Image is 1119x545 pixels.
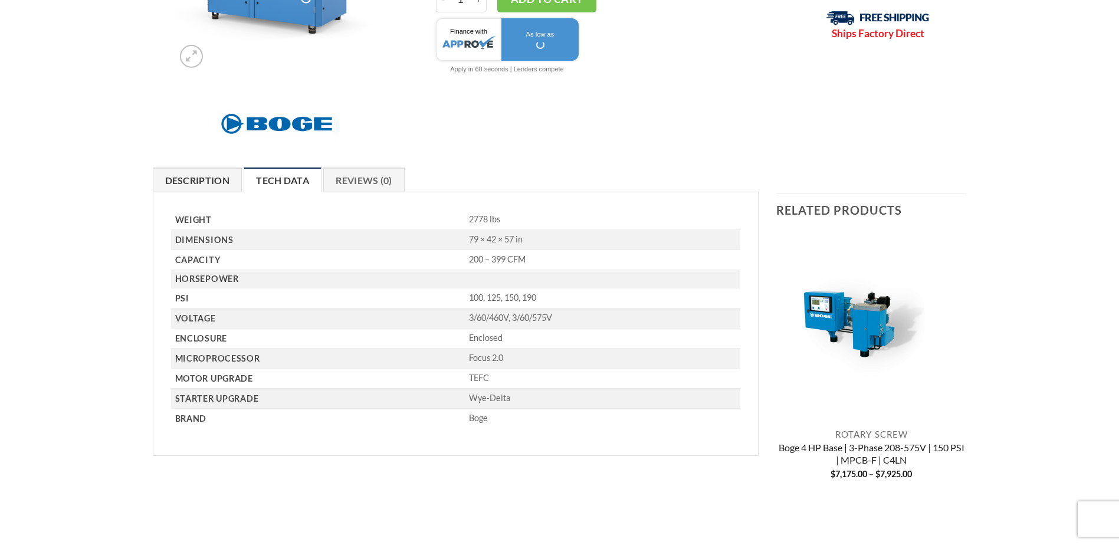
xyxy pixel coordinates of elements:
[171,288,465,308] th: PSI
[469,333,740,344] p: Enclosed
[469,413,740,424] p: Boge
[776,194,967,226] h3: Related products
[469,393,740,404] p: Wye-Delta
[215,107,339,141] img: Boge
[244,168,321,192] a: Tech Data
[875,469,912,479] bdi: 7,925.00
[469,353,740,364] p: Focus 2.0
[776,429,967,439] p: Rotary Screw
[776,442,967,468] a: Boge 4 HP Base | 3-Phase 208-575V | 150 PSI | MPCB-F | C4LN
[826,11,930,25] img: Free Shipping
[465,210,740,230] td: 2778 lbs
[171,308,465,329] th: Voltage
[469,293,740,304] p: 100, 125, 150, 190
[171,250,465,270] th: Capacity
[875,469,880,479] span: $
[869,469,874,479] span: –
[465,230,740,250] td: 79 × 42 × 57 in
[831,469,835,479] span: $
[171,329,465,349] th: Enclosure
[180,45,203,68] a: Zoom
[831,469,867,479] bdi: 7,175.00
[469,313,740,324] p: 3/60/460V, 3/60/575V
[171,210,465,230] th: Weight
[776,232,967,422] img: Boge 4 HP Base | 3-Phase 208-575V | 150 PSI | MPCB-F | C4LN
[171,389,465,409] th: Starter Upgrade
[171,230,465,250] th: Dimensions
[171,369,465,389] th: Motor Upgrade
[171,409,465,428] th: Brand
[171,270,465,288] th: Horsepower
[832,27,924,40] strong: Ships Factory Direct
[153,168,242,192] a: Description
[469,254,740,265] p: 200 – 399 CFM
[171,210,741,428] table: Product Details
[323,168,405,192] a: Reviews (0)
[469,373,740,384] p: TEFC
[171,349,465,369] th: Microprocessor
